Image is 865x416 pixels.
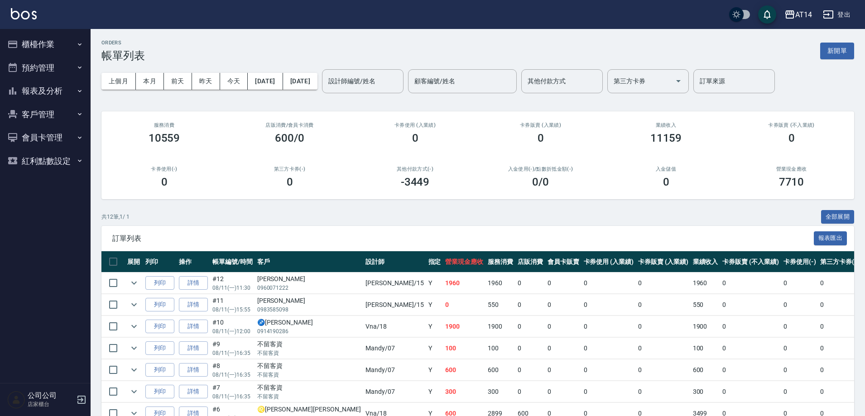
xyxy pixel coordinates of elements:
[814,231,847,245] button: 報表匯出
[740,122,843,128] h2: 卡券販賣 (不入業績)
[485,273,515,294] td: 1960
[363,166,467,172] h2: 其他付款方式(-)
[581,338,636,359] td: 0
[788,132,795,144] h3: 0
[363,122,467,128] h2: 卡券使用 (入業績)
[691,381,721,402] td: 300
[636,359,691,381] td: 0
[443,381,485,402] td: 300
[363,273,426,294] td: [PERSON_NAME] /15
[636,273,691,294] td: 0
[210,359,255,381] td: #8
[795,9,812,20] div: AT14
[4,33,87,56] button: 櫃檯作業
[4,149,87,173] button: 紅利點數設定
[210,273,255,294] td: #12
[101,49,145,62] h3: 帳單列表
[238,122,341,128] h2: 店販消費 /會員卡消費
[210,381,255,402] td: #7
[127,341,141,355] button: expand row
[740,166,843,172] h2: 營業現金應收
[257,371,361,379] p: 不留客資
[11,8,37,19] img: Logo
[581,273,636,294] td: 0
[161,176,168,188] h3: 0
[101,40,145,46] h2: ORDERS
[581,359,636,381] td: 0
[127,320,141,333] button: expand row
[363,381,426,402] td: Mandy /07
[136,73,164,90] button: 本月
[720,316,781,337] td: 0
[257,361,361,371] div: 不留客資
[4,126,87,149] button: 會員卡管理
[818,294,861,316] td: 0
[145,298,174,312] button: 列印
[781,316,818,337] td: 0
[636,294,691,316] td: 0
[143,251,177,273] th: 列印
[212,306,253,314] p: 08/11 (一) 15:55
[127,276,141,290] button: expand row
[485,359,515,381] td: 600
[532,176,549,188] h3: 0 /0
[545,381,581,402] td: 0
[363,359,426,381] td: Mandy /07
[538,132,544,144] h3: 0
[363,316,426,337] td: Vna /18
[781,251,818,273] th: 卡券使用(-)
[720,338,781,359] td: 0
[545,359,581,381] td: 0
[485,294,515,316] td: 550
[257,349,361,357] p: 不留客資
[515,316,545,337] td: 0
[426,381,443,402] td: Y
[691,359,721,381] td: 600
[818,381,861,402] td: 0
[781,273,818,294] td: 0
[426,251,443,273] th: 指定
[210,316,255,337] td: #10
[212,327,253,335] p: 08/11 (一) 12:00
[212,371,253,379] p: 08/11 (一) 16:35
[28,400,74,408] p: 店家櫃台
[636,338,691,359] td: 0
[145,385,174,399] button: 列印
[720,251,781,273] th: 卡券販賣 (不入業績)
[212,284,253,292] p: 08/11 (一) 11:30
[691,338,721,359] td: 100
[781,294,818,316] td: 0
[489,166,592,172] h2: 入金使用(-) /點數折抵金額(-)
[691,273,721,294] td: 1960
[819,6,854,23] button: 登出
[112,166,216,172] h2: 卡券使用(-)
[691,294,721,316] td: 550
[614,122,718,128] h2: 業績收入
[515,273,545,294] td: 0
[257,327,361,335] p: 0914190286
[363,251,426,273] th: 設計師
[179,276,208,290] a: 詳情
[663,176,669,188] h3: 0
[818,273,861,294] td: 0
[545,294,581,316] td: 0
[485,338,515,359] td: 100
[814,234,847,242] a: 報表匯出
[145,320,174,334] button: 列印
[515,381,545,402] td: 0
[257,284,361,292] p: 0960071222
[443,359,485,381] td: 600
[720,273,781,294] td: 0
[691,251,721,273] th: 業績收入
[720,359,781,381] td: 0
[149,132,180,144] h3: 10559
[426,338,443,359] td: Y
[545,251,581,273] th: 會員卡販賣
[145,276,174,290] button: 列印
[515,338,545,359] td: 0
[636,316,691,337] td: 0
[485,251,515,273] th: 服務消費
[515,294,545,316] td: 0
[257,296,361,306] div: [PERSON_NAME]
[779,176,804,188] h3: 7710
